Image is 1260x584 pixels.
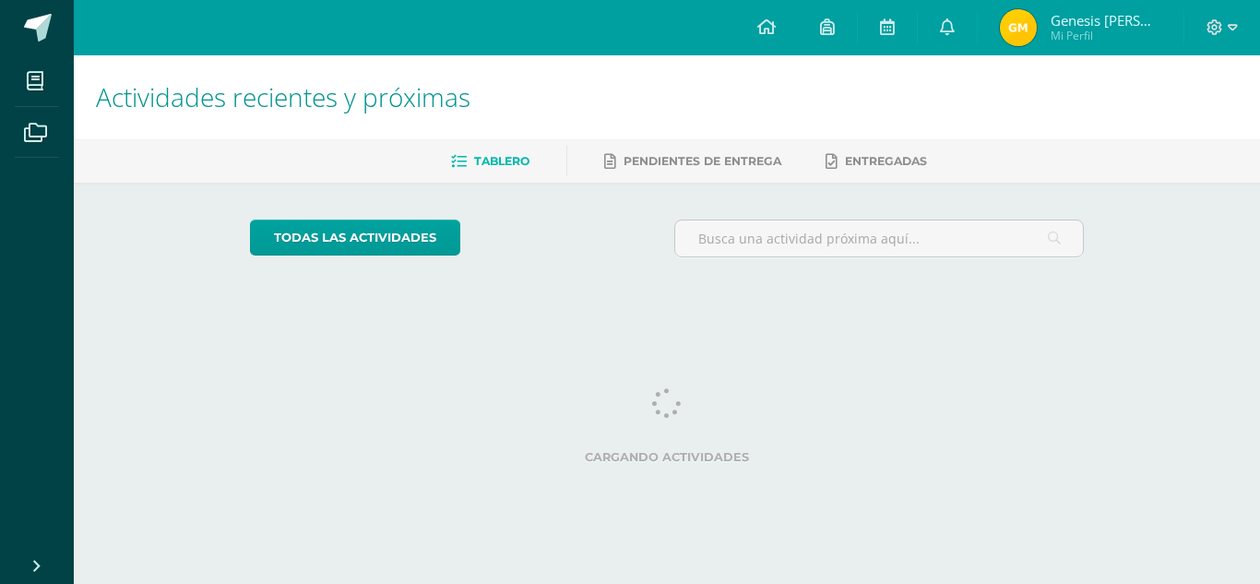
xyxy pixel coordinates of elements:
span: Tablero [474,154,529,168]
label: Cargando actividades [250,450,1085,464]
a: todas las Actividades [250,220,460,256]
span: Actividades recientes y próximas [96,79,470,114]
img: 04271ee4ae93c19e84c90783d833ef90.png [1000,9,1037,46]
span: Genesis [PERSON_NAME] [1051,11,1161,30]
span: Entregadas [845,154,927,168]
a: Pendientes de entrega [604,147,781,176]
span: Mi Perfil [1051,28,1161,43]
input: Busca una actividad próxima aquí... [675,220,1084,256]
a: Tablero [451,147,529,176]
span: Pendientes de entrega [624,154,781,168]
a: Entregadas [826,147,927,176]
